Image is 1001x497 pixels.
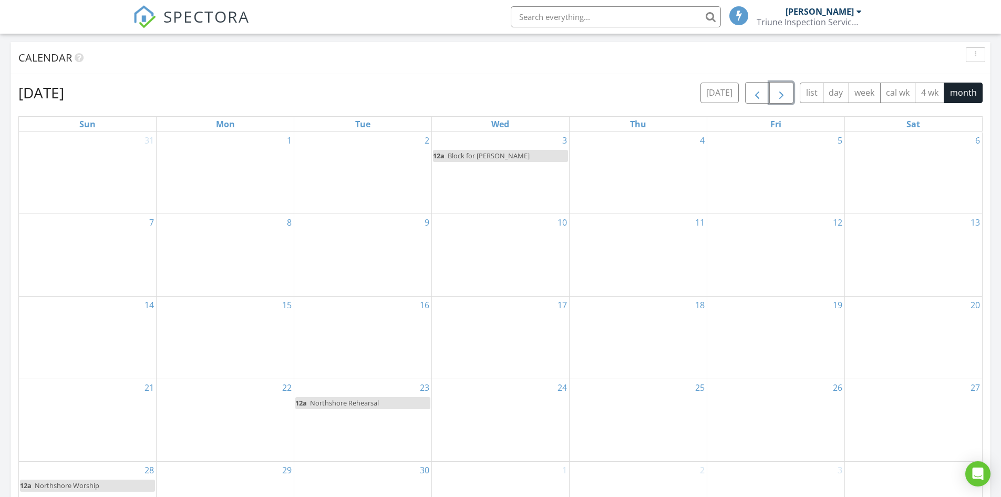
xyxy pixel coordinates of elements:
div: Triune Inspection Services LLC [757,17,862,27]
td: Go to September 1, 2025 [157,132,294,214]
td: Go to September 2, 2025 [294,132,432,214]
a: Go to September 18, 2025 [693,297,707,313]
a: Go to September 12, 2025 [831,214,844,231]
button: list [800,83,823,103]
button: Next month [769,82,794,104]
a: Go to September 6, 2025 [973,132,982,149]
td: Go to September 27, 2025 [844,379,982,462]
h2: [DATE] [18,82,64,103]
a: Go to September 16, 2025 [418,297,431,313]
td: Go to September 15, 2025 [157,297,294,379]
a: Go to September 29, 2025 [280,462,294,479]
a: Go to September 1, 2025 [285,132,294,149]
span: 12a [295,398,307,408]
td: Go to September 21, 2025 [19,379,157,462]
td: Go to September 4, 2025 [569,132,707,214]
a: Monday [214,117,237,131]
button: [DATE] [700,83,739,103]
td: Go to September 19, 2025 [707,297,844,379]
a: Go to September 7, 2025 [147,214,156,231]
a: Go to September 27, 2025 [968,379,982,396]
td: Go to September 24, 2025 [432,379,570,462]
button: day [823,83,849,103]
a: Go to September 5, 2025 [835,132,844,149]
a: Go to September 3, 2025 [560,132,569,149]
td: Go to September 10, 2025 [432,214,570,297]
a: Go to September 22, 2025 [280,379,294,396]
td: Go to September 3, 2025 [432,132,570,214]
a: Wednesday [489,117,511,131]
a: Go to October 2, 2025 [698,462,707,479]
td: Go to September 9, 2025 [294,214,432,297]
a: Go to September 24, 2025 [555,379,569,396]
a: Go to September 17, 2025 [555,297,569,313]
a: Go to September 20, 2025 [968,297,982,313]
span: 12a [20,481,32,490]
a: Go to August 31, 2025 [142,132,156,149]
td: Go to September 23, 2025 [294,379,432,462]
div: [PERSON_NAME] [786,6,854,17]
span: Calendar [18,50,72,65]
td: Go to September 25, 2025 [569,379,707,462]
a: Saturday [904,117,922,131]
span: Block for [PERSON_NAME] [448,151,530,160]
td: Go to September 18, 2025 [569,297,707,379]
td: Go to September 11, 2025 [569,214,707,297]
td: Go to September 6, 2025 [844,132,982,214]
td: Go to September 14, 2025 [19,297,157,379]
button: month [944,83,983,103]
a: Friday [768,117,783,131]
a: Go to September 21, 2025 [142,379,156,396]
td: Go to September 13, 2025 [844,214,982,297]
td: Go to September 22, 2025 [157,379,294,462]
a: SPECTORA [133,14,250,36]
a: Go to September 23, 2025 [418,379,431,396]
button: 4 wk [915,83,944,103]
td: Go to September 20, 2025 [844,297,982,379]
td: Go to September 16, 2025 [294,297,432,379]
a: Go to September 25, 2025 [693,379,707,396]
span: SPECTORA [163,5,250,27]
a: Go to September 9, 2025 [422,214,431,231]
input: Search everything... [511,6,721,27]
span: Northshore Worship [35,481,99,490]
td: Go to August 31, 2025 [19,132,157,214]
a: Go to September 8, 2025 [285,214,294,231]
a: Go to September 30, 2025 [418,462,431,479]
button: week [849,83,881,103]
a: Go to September 10, 2025 [555,214,569,231]
button: cal wk [880,83,916,103]
a: Go to September 13, 2025 [968,214,982,231]
button: Previous month [745,82,770,104]
a: Go to September 11, 2025 [693,214,707,231]
td: Go to September 7, 2025 [19,214,157,297]
span: Northshore Rehearsal [310,398,379,408]
td: Go to September 26, 2025 [707,379,844,462]
a: Tuesday [353,117,373,131]
a: Go to October 3, 2025 [835,462,844,479]
a: Go to September 26, 2025 [831,379,844,396]
a: Go to September 2, 2025 [422,132,431,149]
a: Sunday [77,117,98,131]
td: Go to September 12, 2025 [707,214,844,297]
a: Go to October 1, 2025 [560,462,569,479]
span: 12a [433,151,445,160]
a: Go to September 19, 2025 [831,297,844,313]
td: Go to September 5, 2025 [707,132,844,214]
div: Open Intercom Messenger [965,461,990,486]
img: The Best Home Inspection Software - Spectora [133,5,156,28]
a: Thursday [628,117,648,131]
a: Go to September 14, 2025 [142,297,156,313]
a: Go to September 15, 2025 [280,297,294,313]
td: Go to September 17, 2025 [432,297,570,379]
a: Go to September 28, 2025 [142,462,156,479]
td: Go to September 8, 2025 [157,214,294,297]
a: Go to September 4, 2025 [698,132,707,149]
